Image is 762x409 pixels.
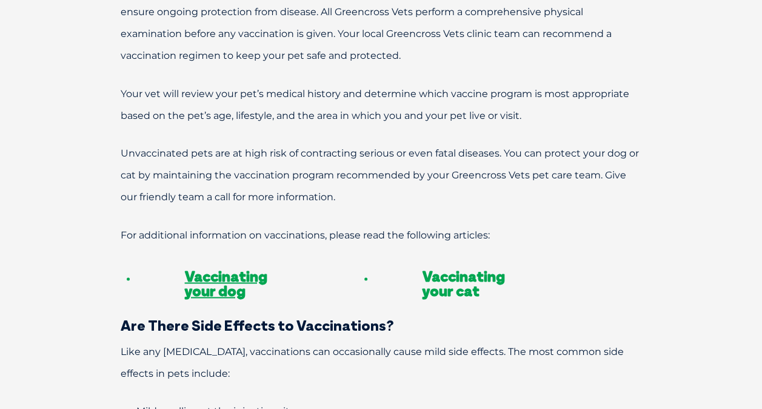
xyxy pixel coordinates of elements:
[423,266,505,299] a: Vaccinating your cat
[121,345,624,379] span: Like any [MEDICAL_DATA], vaccinations can occasionally cause mild side effects. The most common s...
[121,229,490,241] span: For additional information on vaccinations, please read the following articles:
[121,147,639,203] span: Unvaccinated pets are at high risk of contracting serious or even fatal diseases. You can protect...
[121,88,629,121] span: Your vet will review your pet’s medical history and determine which vaccine program is most appro...
[121,316,394,334] span: Are There Side Effects to Vaccinations?
[185,266,267,299] a: Vaccinating your dog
